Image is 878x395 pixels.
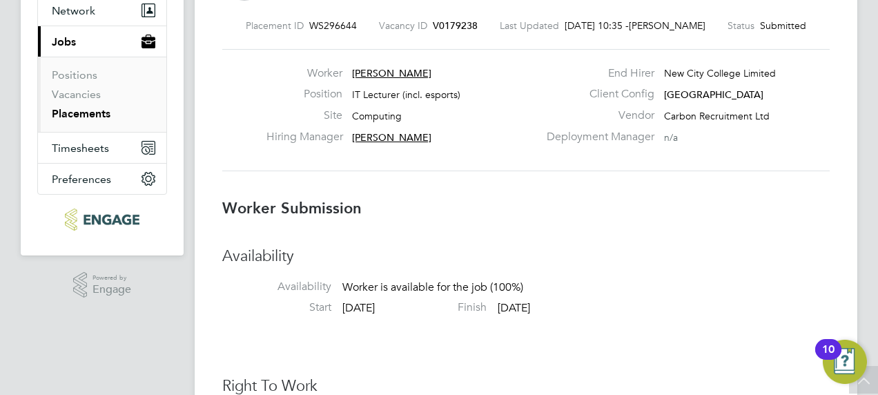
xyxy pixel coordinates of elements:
[222,247,830,267] h3: Availability
[664,131,678,144] span: n/a
[664,88,763,101] span: [GEOGRAPHIC_DATA]
[222,300,331,315] label: Start
[378,300,487,315] label: Finish
[538,87,654,102] label: Client Config
[500,19,559,32] label: Last Updated
[52,68,97,81] a: Positions
[52,107,110,120] a: Placements
[52,35,76,48] span: Jobs
[266,108,342,123] label: Site
[92,284,131,296] span: Engage
[38,57,166,132] div: Jobs
[760,19,806,32] span: Submitted
[52,88,101,101] a: Vacancies
[37,209,167,231] a: Go to home page
[822,349,835,367] div: 10
[433,19,478,32] span: V0179238
[538,66,654,81] label: End Hirer
[246,19,304,32] label: Placement ID
[266,66,342,81] label: Worker
[352,67,431,79] span: [PERSON_NAME]
[266,87,342,102] label: Position
[222,280,331,294] label: Availability
[38,133,166,163] button: Timesheets
[38,26,166,57] button: Jobs
[664,67,776,79] span: New City College Limited
[352,110,402,122] span: Computing
[498,301,530,315] span: [DATE]
[222,199,362,218] b: Worker Submission
[52,4,95,17] span: Network
[65,209,139,231] img: ncclondon-logo-retina.png
[342,280,523,294] span: Worker is available for the job (100%)
[52,142,109,155] span: Timesheets
[379,19,427,32] label: Vacancy ID
[52,173,111,186] span: Preferences
[342,301,375,315] span: [DATE]
[823,340,867,384] button: Open Resource Center, 10 new notifications
[309,19,357,32] span: WS296644
[92,272,131,284] span: Powered by
[565,19,629,32] span: [DATE] 10:35 -
[266,130,342,144] label: Hiring Manager
[629,19,705,32] span: [PERSON_NAME]
[38,164,166,194] button: Preferences
[352,88,460,101] span: IT Lecturer (incl. esports)
[538,130,654,144] label: Deployment Manager
[352,131,431,144] span: [PERSON_NAME]
[664,110,770,122] span: Carbon Recruitment Ltd
[538,108,654,123] label: Vendor
[728,19,754,32] label: Status
[73,272,132,298] a: Powered byEngage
